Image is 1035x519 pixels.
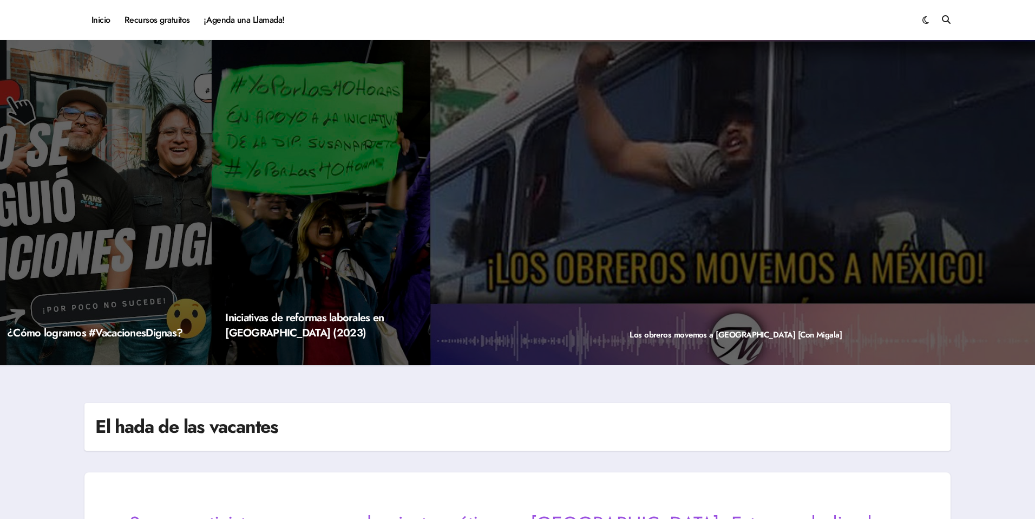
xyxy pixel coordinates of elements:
h1: El hada de las vacantes [95,414,278,440]
a: ¡Agenda una Llamada! [197,5,292,35]
a: ¿Cómo logramos #VacacionesDignas? [7,325,182,341]
a: Inicio [84,5,117,35]
a: Los obreros movemos a [GEOGRAPHIC_DATA] [Con Migala] [630,329,842,341]
a: Iniciativas de reformas laborales en [GEOGRAPHIC_DATA] (2023) [225,310,384,341]
a: Recursos gratuitos [117,5,197,35]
